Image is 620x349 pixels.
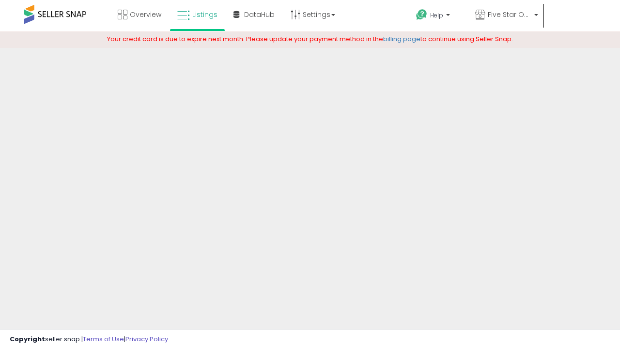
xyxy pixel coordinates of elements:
[10,335,168,344] div: seller snap | |
[244,10,275,19] span: DataHub
[408,1,466,31] a: Help
[83,334,124,344] a: Terms of Use
[430,11,443,19] span: Help
[383,34,420,44] a: billing page
[125,334,168,344] a: Privacy Policy
[130,10,161,19] span: Overview
[10,334,45,344] strong: Copyright
[107,34,513,44] span: Your credit card is due to expire next month. Please update your payment method in the to continu...
[488,10,531,19] span: Five Star Outlet Store
[192,10,217,19] span: Listings
[416,9,428,21] i: Get Help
